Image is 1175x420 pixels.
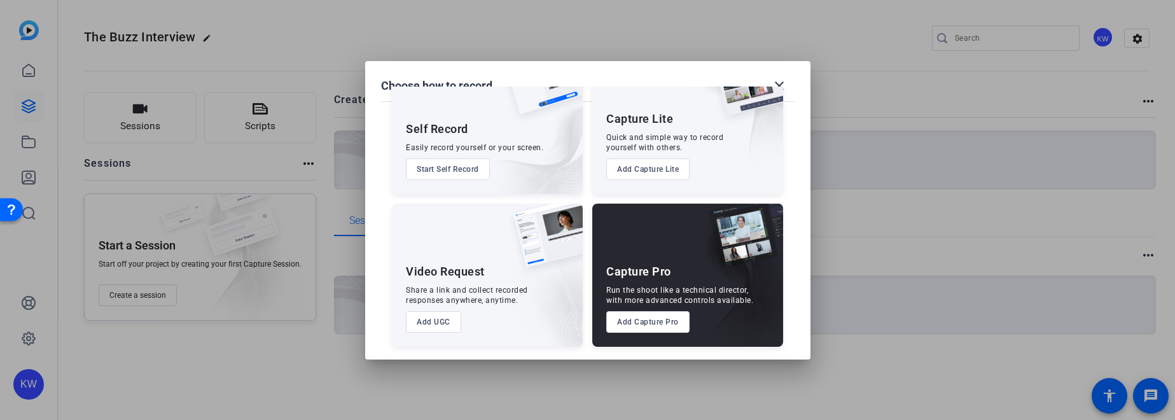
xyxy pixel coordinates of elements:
[509,243,583,347] img: embarkstudio-ugc-content.png
[772,78,787,94] mat-icon: close
[406,122,468,137] div: Self Record
[406,264,485,279] div: Video Request
[504,204,583,281] img: ugc-content.png
[699,204,783,281] img: capture-pro.png
[606,111,673,127] div: Capture Lite
[406,143,543,153] div: Easily record yourself or your screen.
[606,158,690,180] button: Add Capture Lite
[606,264,671,279] div: Capture Pro
[606,285,753,305] div: Run the shoot like a technical director, with more advanced controls available.
[406,311,461,333] button: Add UGC
[495,51,583,127] img: self-record.png
[406,158,490,180] button: Start Self Record
[689,220,783,347] img: embarkstudio-capture-pro.png
[669,51,783,178] img: embarkstudio-capture-lite.png
[381,78,492,94] h1: Choose how to record
[606,311,690,333] button: Add Capture Pro
[704,51,783,129] img: capture-lite.png
[472,78,583,194] img: embarkstudio-self-record.png
[606,132,723,153] div: Quick and simple way to record yourself with others.
[406,285,528,305] div: Share a link and collect recorded responses anywhere, anytime.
